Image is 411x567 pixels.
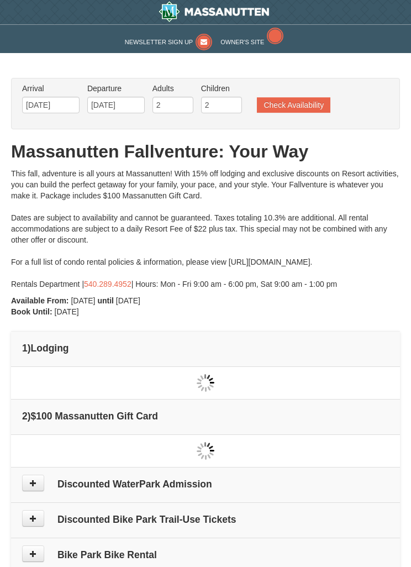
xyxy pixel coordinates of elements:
[22,411,389,422] h4: 2 $100 Massanutten Gift Card
[116,296,140,305] span: [DATE]
[22,343,389,354] h4: 1 Lodging
[220,39,264,45] span: Owner's Site
[152,83,193,94] label: Adults
[220,39,283,45] a: Owner's Site
[197,374,214,392] img: wait gif
[11,140,400,162] h1: Massanutten Fallventure: Your Way
[28,411,31,422] span: )
[87,83,145,94] label: Departure
[197,442,214,460] img: wait gif
[28,343,31,354] span: )
[22,83,80,94] label: Arrival
[84,280,131,288] a: 540.289.4952
[11,296,69,305] strong: Available From:
[125,39,212,45] a: Newsletter Sign Up
[11,307,52,316] strong: Book Until:
[159,1,270,22] img: Massanutten Resort Logo
[22,514,389,525] h4: Discounted Bike Park Trail-Use Tickets
[125,39,193,45] span: Newsletter Sign Up
[97,296,114,305] strong: until
[22,549,389,560] h4: Bike Park Bike Rental
[55,307,79,316] span: [DATE]
[71,296,95,305] span: [DATE]
[22,479,389,490] h4: Discounted WaterPark Admission
[11,168,400,290] div: This fall, adventure is all yours at Massanutten! With 15% off lodging and exclusive discounts on...
[17,1,411,22] a: Massanutten Resort
[201,83,242,94] label: Children
[257,97,330,113] button: Check Availability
